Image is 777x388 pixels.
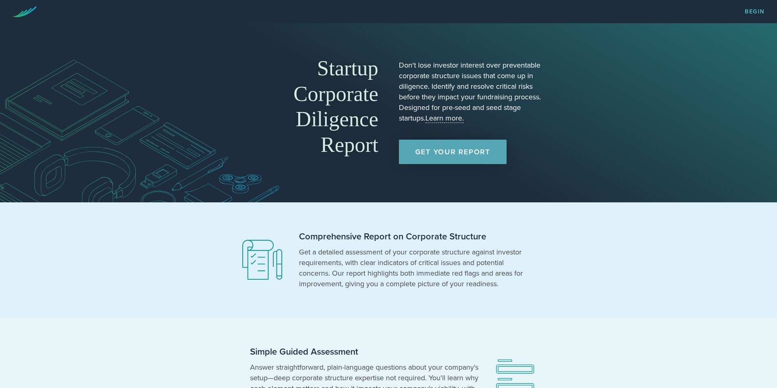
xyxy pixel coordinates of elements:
a: Learn more. [425,114,464,123]
h1: Startup Corporate Diligence Report [234,56,379,158]
h2: Comprehensive Report on Corporate Structure [299,231,527,243]
a: Get Your Report [399,140,507,164]
a: Begin [745,9,765,15]
h2: Simple Guided Assessment [250,346,478,358]
p: Get a detailed assessment of your corporate structure against investor requirements, with clear i... [299,247,527,289]
p: Don't lose investor interest over preventable corporate structure issues that come up in diligenc... [399,60,544,123]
